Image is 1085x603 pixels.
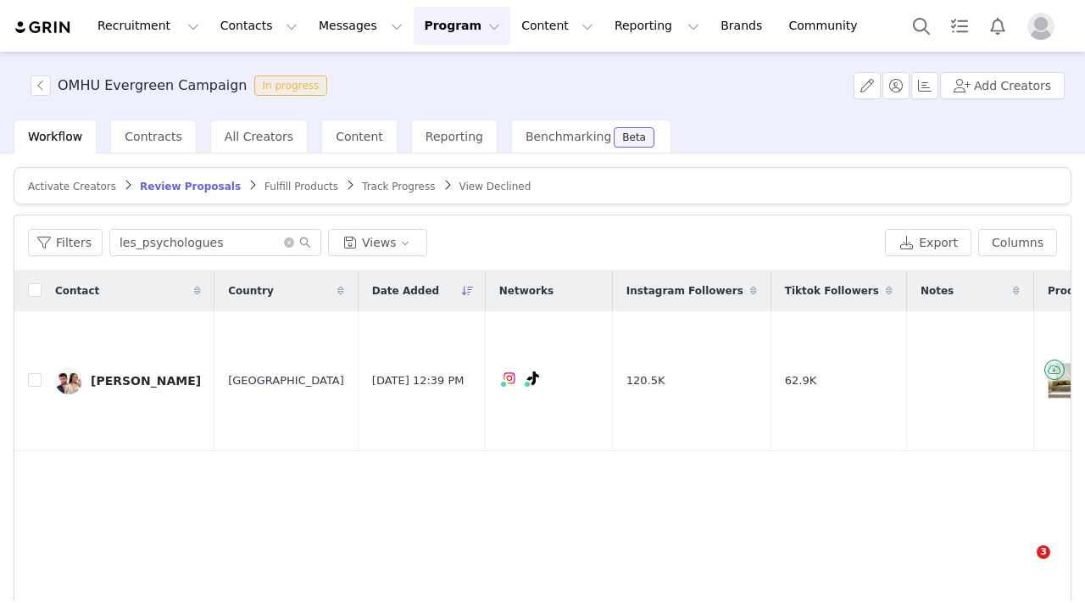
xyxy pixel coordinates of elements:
[1037,545,1050,559] span: 3
[309,7,413,45] button: Messages
[87,7,209,45] button: Recruitment
[362,181,435,193] span: Track Progress
[210,7,308,45] button: Contacts
[55,367,82,394] img: 71e7dd28-a7d4-42f9-92d6-f8cac1fe56c7.jpg
[14,20,73,36] img: grin logo
[228,372,344,389] span: [GEOGRAPHIC_DATA]
[459,181,531,193] span: View Declined
[299,237,311,248] i: icon: search
[785,283,879,299] span: Tiktok Followers
[31,75,334,96] span: [object Object]
[622,132,646,142] div: Beta
[372,372,465,389] span: [DATE] 12:39 PM
[336,130,383,143] span: Content
[109,229,321,256] input: Search...
[372,283,439,299] span: Date Added
[921,283,954,299] span: Notes
[225,130,293,143] span: All Creators
[526,130,611,143] span: Benchmarking
[626,372,665,389] span: 120.5K
[785,372,816,389] span: 62.9K
[604,7,709,45] button: Reporting
[940,72,1065,99] button: Add Creators
[979,7,1016,45] button: Notifications
[254,75,328,96] span: In progress
[58,75,248,96] h3: OMHU Evergreen Campaign
[28,130,82,143] span: Workflow
[264,181,338,193] span: Fulfill Products
[414,7,510,45] button: Program
[28,181,116,193] span: Activate Creators
[499,283,554,299] span: Networks
[1017,13,1071,40] button: Profile
[779,7,876,45] a: Community
[140,181,241,193] span: Review Proposals
[1027,13,1054,40] img: placeholder-profile.jpg
[91,374,201,388] div: [PERSON_NAME]
[55,283,99,299] span: Contact
[125,130,182,143] span: Contracts
[903,7,940,45] button: Search
[28,229,103,256] button: Filters
[978,229,1057,256] button: Columns
[228,283,274,299] span: Country
[885,229,971,256] button: Export
[328,229,427,256] button: Views
[55,367,201,394] a: [PERSON_NAME]
[503,371,516,385] img: instagram.svg
[626,283,743,299] span: Instagram Followers
[284,237,294,248] i: icon: close-circle
[426,130,483,143] span: Reporting
[1002,545,1043,586] iframe: Intercom live chat
[710,7,777,45] a: Brands
[941,7,978,45] a: Tasks
[511,7,604,45] button: Content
